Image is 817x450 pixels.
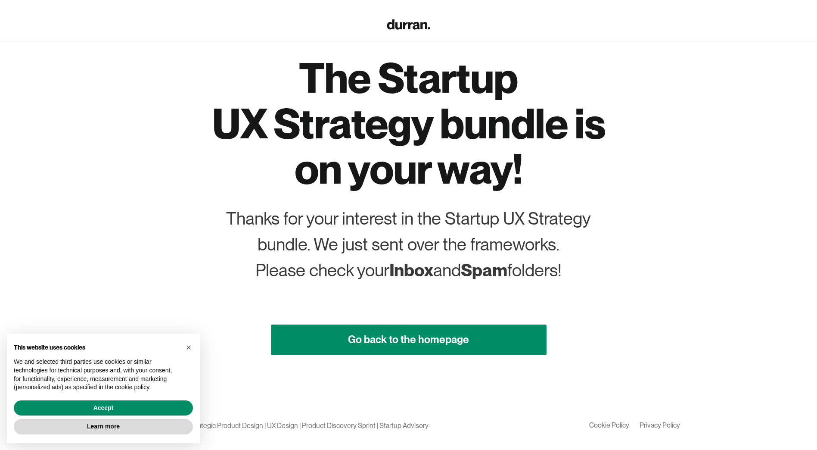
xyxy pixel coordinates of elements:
[461,260,507,281] strong: Spam
[137,417,429,434] div: © Durran 2023 – Strategic Product Design | UX Design | Product Discovery Sprint | Startup Advisory
[640,420,680,431] a: Privacy Policy
[182,341,196,354] button: Close this notice
[14,344,179,351] h2: This website uses cookies
[202,55,615,192] h1: The Startup UX Strategy bundle is on your way!
[223,206,595,283] div: Thanks for your interest in the Startup UX Strategy bundle. We just sent over the frameworks. Ple...
[589,420,629,431] a: Cookie Policy
[14,358,179,391] p: We and selected third parties use cookies or similar technologies for technical purposes and, wit...
[14,419,193,434] button: Learn more
[186,343,191,352] span: ×
[389,260,433,281] strong: Inbox
[14,400,193,416] button: Accept
[271,325,547,355] a: Go back to the homepage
